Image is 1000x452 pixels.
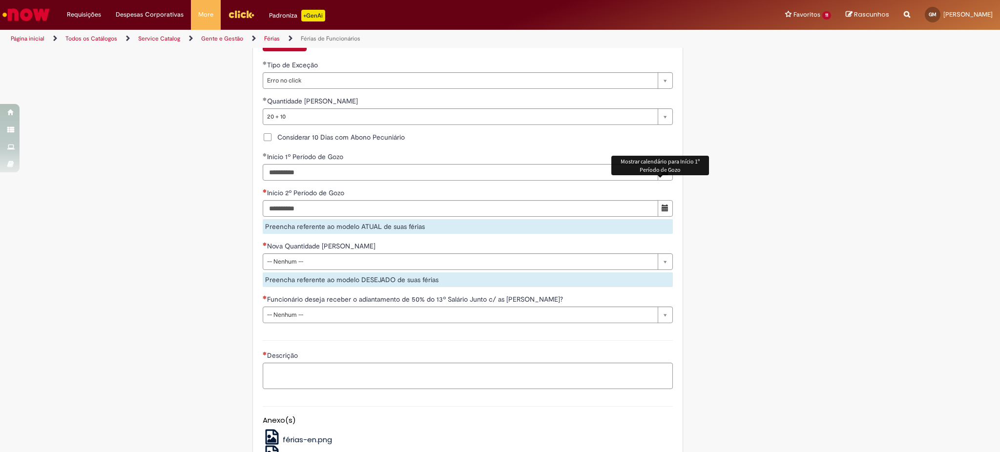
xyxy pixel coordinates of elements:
[11,35,44,42] a: Página inicial
[822,11,831,20] span: 11
[846,10,889,20] a: Rascunhos
[116,10,184,20] span: Despesas Corporativas
[793,10,820,20] span: Favoritos
[1,5,51,24] img: ServiceNow
[267,73,653,88] span: Erro no click
[263,61,267,65] span: Obrigatório Preenchido
[277,132,405,142] span: Considerar 10 Dias com Abono Pecuniário
[267,351,300,360] span: Descrição
[263,164,658,181] input: Início 1º Período de Gozo 20 December 2025 Saturday
[263,434,333,445] a: férias-en.png
[267,152,345,161] span: Início 1º Período de Gozo
[263,242,267,246] span: Necessários
[929,11,937,18] span: GM
[301,35,360,42] a: Férias de Funcionários
[65,35,117,42] a: Todos os Catálogos
[267,307,653,323] span: -- Nenhum --
[263,189,267,193] span: Necessários
[138,35,180,42] a: Service Catalog
[854,10,889,19] span: Rascunhos
[263,200,658,217] input: Início 2º Período de Gozo
[263,272,673,287] div: Preencha referente ao modelo DESEJADO de suas férias
[264,35,280,42] a: Férias
[263,153,267,157] span: Obrigatório Preenchido
[263,219,673,234] div: Preencha referente ao modelo ATUAL de suas férias
[283,434,332,445] span: férias-en.png
[267,295,565,304] span: Funcionário deseja receber o adiantamento de 50% do 13º Salário Junto c/ as [PERSON_NAME]?
[228,7,254,21] img: click_logo_yellow_360x200.png
[943,10,993,19] span: [PERSON_NAME]
[269,10,325,21] div: Padroniza
[267,242,377,250] span: Nova Quantidade [PERSON_NAME]
[263,351,267,355] span: Necessários
[263,295,267,299] span: Necessários
[267,254,653,269] span: -- Nenhum --
[67,10,101,20] span: Requisições
[611,156,709,175] div: Mostrar calendário para Início 1º Período de Gozo
[301,10,325,21] p: +GenAi
[7,30,659,48] ul: Trilhas de página
[267,97,360,105] span: Quantidade [PERSON_NAME]
[267,109,653,124] span: 20 + 10
[201,35,243,42] a: Gente e Gestão
[267,188,346,197] span: Início 2º Período de Gozo
[198,10,213,20] span: More
[267,61,320,69] span: Tipo de Exceção
[658,200,673,217] button: Mostrar calendário para Início 2º Período de Gozo
[263,416,673,425] h5: Anexo(s)
[263,97,267,101] span: Obrigatório Preenchido
[263,363,673,389] textarea: Descrição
